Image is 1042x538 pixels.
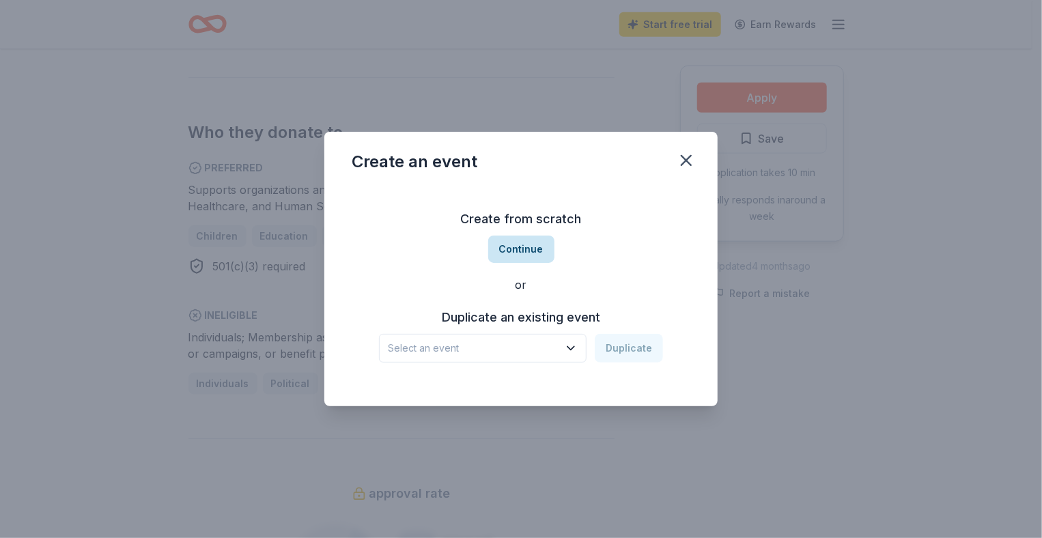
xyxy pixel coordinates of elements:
[379,334,587,363] button: Select an event
[352,277,690,293] div: or
[488,236,554,263] button: Continue
[352,151,477,173] div: Create an event
[379,307,663,328] h3: Duplicate an existing event
[388,340,559,356] span: Select an event
[352,208,690,230] h3: Create from scratch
